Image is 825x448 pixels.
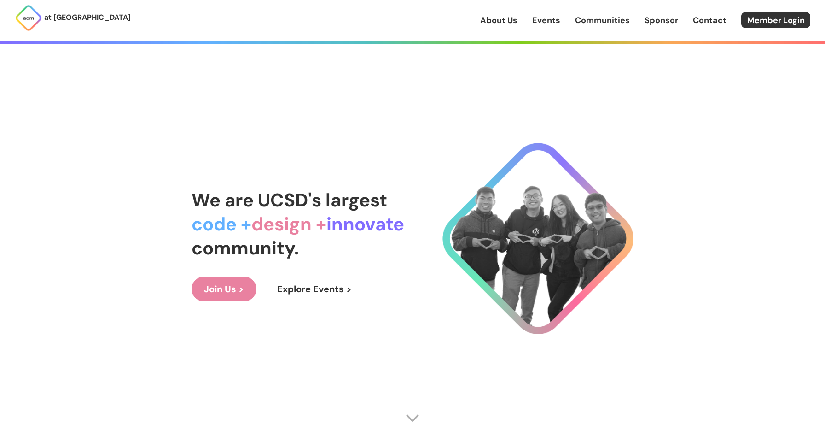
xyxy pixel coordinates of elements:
[192,212,251,236] span: code +
[645,14,678,26] a: Sponsor
[406,411,419,425] img: Scroll Arrow
[192,188,387,212] span: We are UCSD's largest
[251,212,326,236] span: design +
[741,12,810,28] a: Member Login
[15,4,131,32] a: at [GEOGRAPHIC_DATA]
[693,14,726,26] a: Contact
[480,14,517,26] a: About Us
[15,4,42,32] img: ACM Logo
[575,14,630,26] a: Communities
[265,277,364,301] a: Explore Events >
[326,212,404,236] span: innovate
[532,14,560,26] a: Events
[44,12,131,24] p: at [GEOGRAPHIC_DATA]
[192,277,256,301] a: Join Us >
[442,143,633,334] img: Cool Logo
[192,236,299,260] span: community.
